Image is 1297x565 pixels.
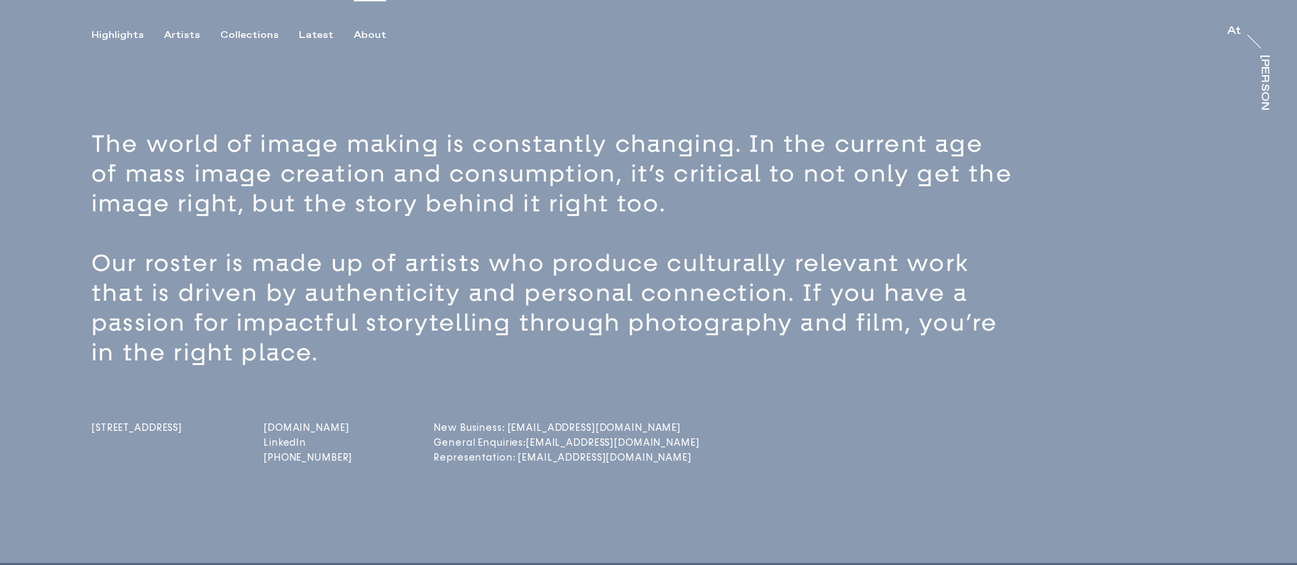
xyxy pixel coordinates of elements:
[354,29,386,41] div: About
[1259,55,1270,159] div: [PERSON_NAME]
[299,29,354,41] button: Latest
[1227,26,1241,39] a: At
[91,129,1021,219] p: The world of image making is constantly changing. In the current age of mass image creation and c...
[434,422,541,434] a: New Business: [EMAIL_ADDRESS][DOMAIN_NAME]
[264,437,352,448] a: LinkedIn
[264,452,352,463] a: [PHONE_NUMBER]
[91,422,182,467] a: [STREET_ADDRESS]
[164,29,200,41] div: Artists
[164,29,220,41] button: Artists
[91,29,164,41] button: Highlights
[299,29,333,41] div: Latest
[434,437,541,448] a: General Enquiries:[EMAIL_ADDRESS][DOMAIN_NAME]
[220,29,279,41] div: Collections
[91,422,182,434] span: [STREET_ADDRESS]
[91,29,144,41] div: Highlights
[354,29,407,41] button: About
[264,422,352,434] a: [DOMAIN_NAME]
[91,249,1021,368] p: Our roster is made up of artists who produce culturally relevant work that is driven by authentic...
[1256,55,1270,110] a: [PERSON_NAME]
[220,29,299,41] button: Collections
[434,452,541,463] a: Representation: [EMAIL_ADDRESS][DOMAIN_NAME]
